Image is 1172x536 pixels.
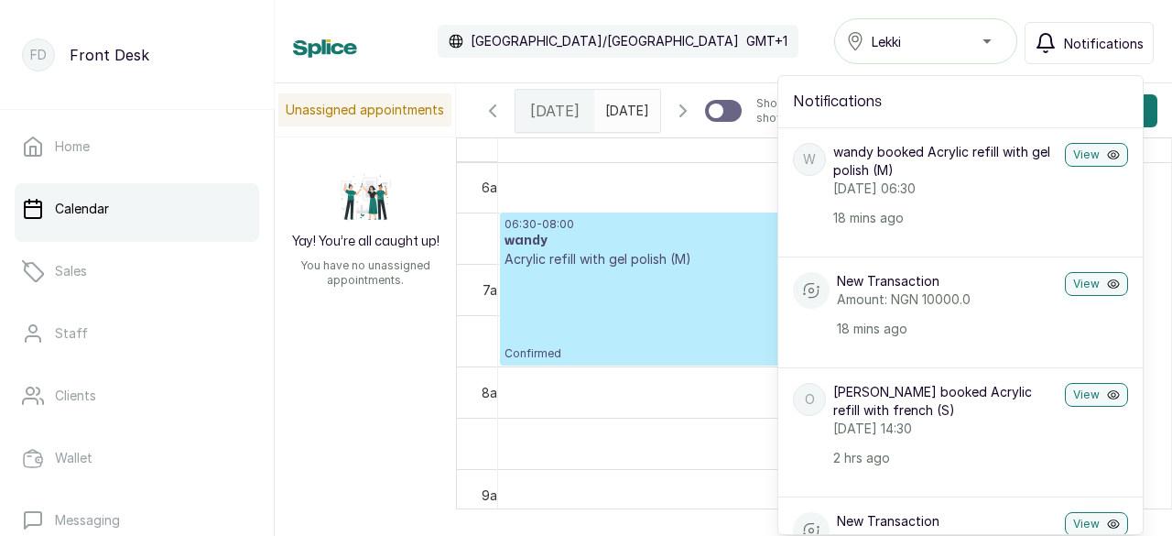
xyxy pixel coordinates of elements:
[837,290,1058,309] p: Amount: NGN 10000.0
[756,96,865,126] p: Show no-show/cancelled
[478,178,511,197] div: 6am
[793,91,1128,113] h2: Notifications
[1065,143,1128,167] button: View
[505,346,1121,361] span: Confirmed
[1065,383,1128,407] button: View
[55,137,90,156] p: Home
[505,232,1121,250] h3: wandy
[833,383,1058,420] p: [PERSON_NAME] booked Acrylic refill with french (S)
[292,233,439,251] h2: Yay! You’re all caught up!
[278,93,451,126] p: Unassigned appointments
[286,258,445,288] p: You have no unassigned appointments.
[478,486,511,505] div: 9am
[505,217,1121,232] p: 06:30 - 08:00
[15,308,259,359] a: Staff
[1064,34,1144,53] span: Notifications
[15,246,259,297] a: Sales
[15,121,259,172] a: Home
[1025,22,1154,64] button: Notifications
[55,449,92,467] p: Wallet
[55,262,87,280] p: Sales
[30,46,47,64] p: FD
[15,183,259,235] a: Calendar
[1065,272,1128,296] button: View
[478,383,511,402] div: 8am
[837,320,1058,338] p: 18 mins ago
[833,180,1058,198] p: [DATE] 06:30
[15,432,259,484] a: Wallet
[805,390,815,409] p: O
[70,44,149,66] p: Front Desk
[803,150,816,169] p: w
[837,272,1058,290] p: New Transaction
[837,512,1058,531] p: New Transaction
[833,449,1058,467] p: 2 hrs ago
[833,420,1058,438] p: [DATE] 14:30
[872,32,901,51] span: Lekki
[530,100,580,122] span: [DATE]
[833,143,1058,180] p: wandy booked Acrylic refill with gel polish (M)
[505,250,1121,268] p: Acrylic refill with gel polish (M)
[55,324,88,343] p: Staff
[55,387,96,405] p: Clients
[471,32,739,50] p: [GEOGRAPHIC_DATA]/[GEOGRAPHIC_DATA]
[515,90,594,132] div: [DATE]
[55,511,120,530] p: Messaging
[834,18,1017,64] button: Lekki
[479,280,511,300] div: 7am
[746,32,787,50] p: GMT+1
[833,209,1058,227] p: 18 mins ago
[15,370,259,421] a: Clients
[1065,512,1128,536] button: View
[55,200,109,218] p: Calendar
